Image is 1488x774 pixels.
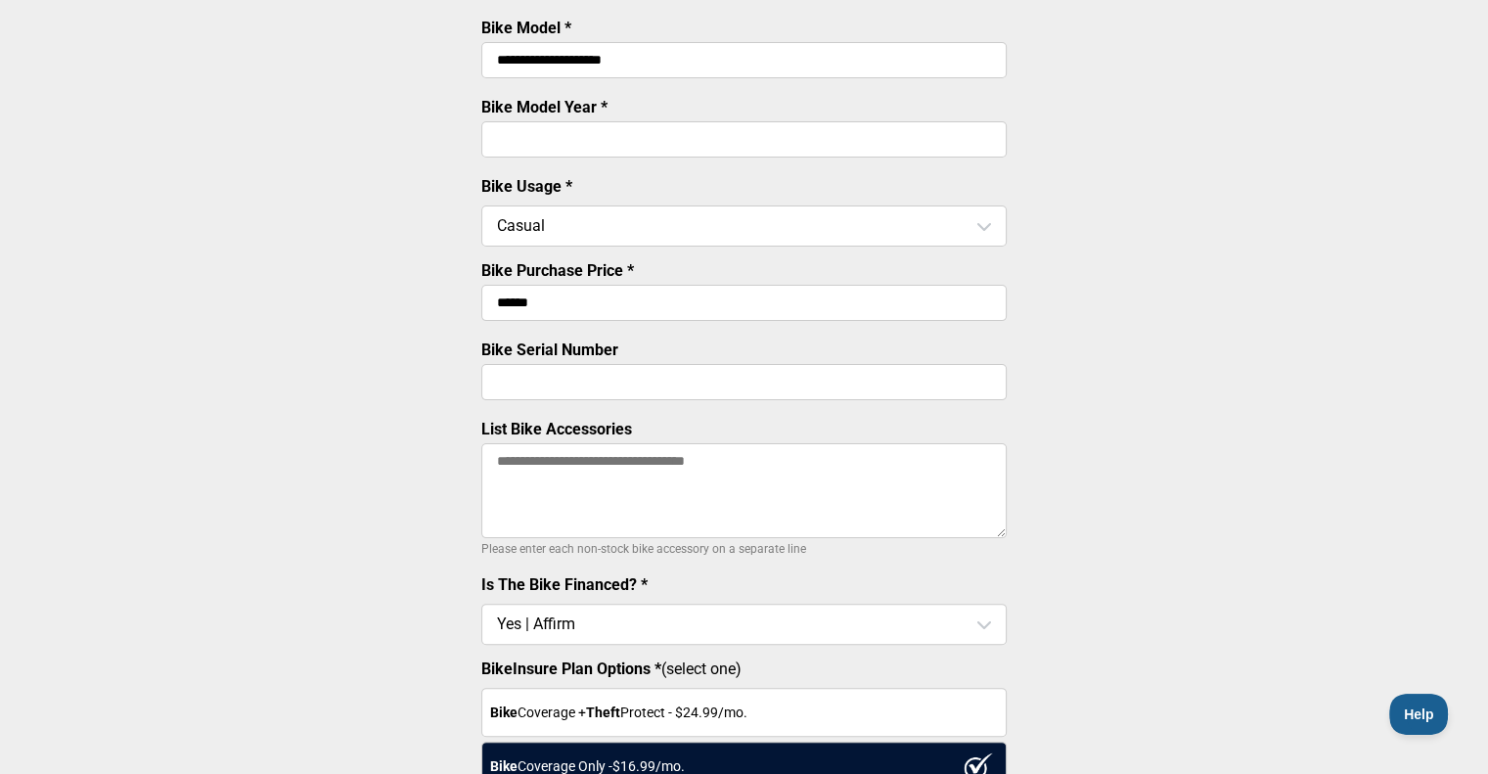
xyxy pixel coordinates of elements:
iframe: Toggle Customer Support [1389,694,1449,735]
label: (select one) [481,660,1007,678]
strong: BikeInsure Plan Options * [481,660,661,678]
label: List Bike Accessories [481,420,632,438]
label: Bike Purchase Price * [481,261,634,280]
label: Bike Model * [481,19,571,37]
strong: Bike [490,705,518,720]
label: Bike Serial Number [481,341,618,359]
label: Bike Usage * [481,177,572,196]
strong: Bike [490,758,518,774]
div: Coverage + Protect - $ 24.99 /mo. [481,688,1007,737]
label: Is The Bike Financed? * [481,575,648,594]
strong: Theft [586,705,620,720]
p: Please enter each non-stock bike accessory on a separate line [481,537,1007,561]
label: Bike Model Year * [481,98,608,116]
